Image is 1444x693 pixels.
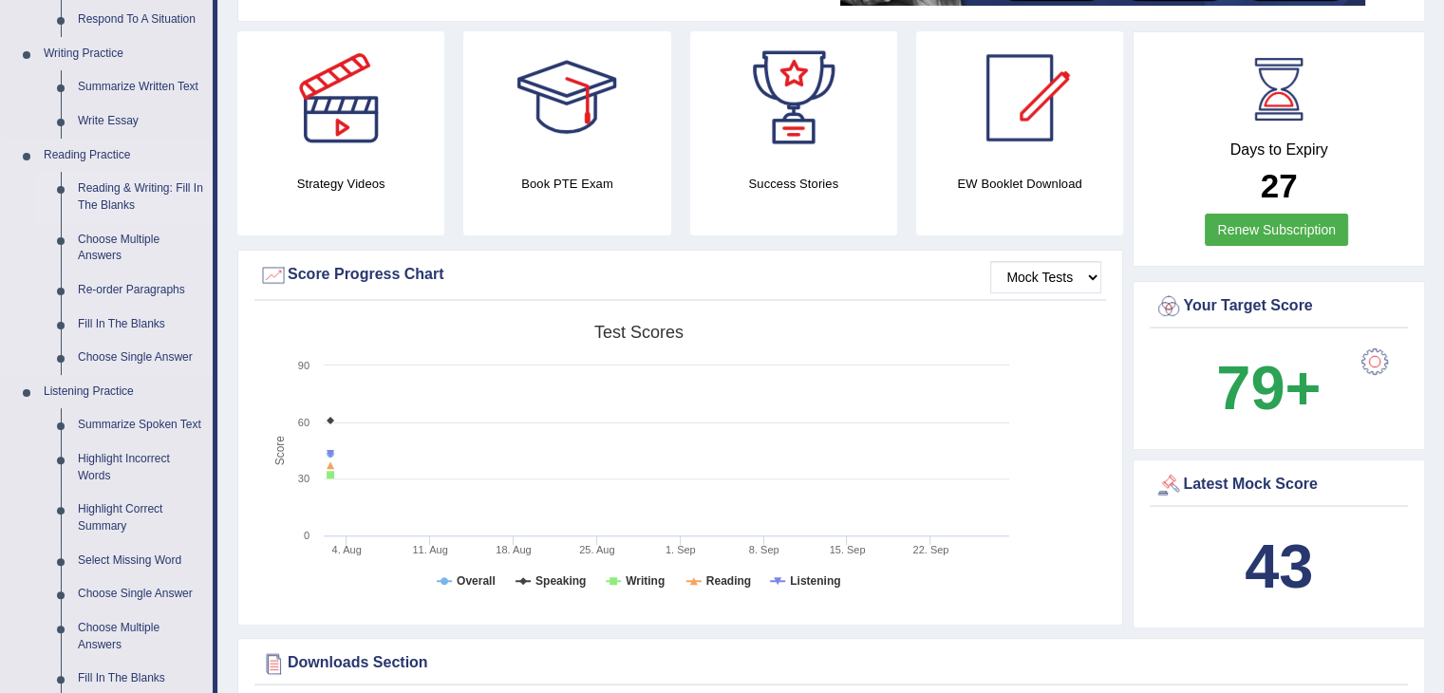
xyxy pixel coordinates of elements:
[666,544,696,555] tspan: 1. Sep
[237,174,444,194] h4: Strategy Videos
[69,544,213,578] a: Select Missing Word
[69,308,213,342] a: Fill In The Blanks
[706,574,751,588] tspan: Reading
[69,408,213,442] a: Summarize Spoken Text
[1245,532,1313,601] b: 43
[69,442,213,493] a: Highlight Incorrect Words
[1154,471,1403,499] div: Latest Mock Score
[298,360,309,371] text: 90
[69,3,213,37] a: Respond To A Situation
[916,174,1123,194] h4: EW Booklet Download
[298,473,309,484] text: 30
[1261,167,1298,204] b: 27
[69,70,213,104] a: Summarize Written Text
[496,544,531,555] tspan: 18. Aug
[35,139,213,173] a: Reading Practice
[1154,292,1403,321] div: Your Target Score
[830,544,866,555] tspan: 15. Sep
[626,574,665,588] tspan: Writing
[35,37,213,71] a: Writing Practice
[304,530,309,541] text: 0
[535,574,586,588] tspan: Speaking
[69,577,213,611] a: Choose Single Answer
[463,174,670,194] h4: Book PTE Exam
[749,544,779,555] tspan: 8. Sep
[69,493,213,543] a: Highlight Correct Summary
[912,544,948,555] tspan: 22. Sep
[412,544,447,555] tspan: 11. Aug
[69,172,213,222] a: Reading & Writing: Fill In The Blanks
[1216,353,1321,422] b: 79+
[69,341,213,375] a: Choose Single Answer
[594,323,684,342] tspan: Test scores
[259,261,1101,290] div: Score Progress Chart
[690,174,897,194] h4: Success Stories
[1205,214,1348,246] a: Renew Subscription
[1154,141,1403,159] h4: Days to Expiry
[457,574,496,588] tspan: Overall
[69,273,213,308] a: Re-order Paragraphs
[69,223,213,273] a: Choose Multiple Answers
[298,417,309,428] text: 60
[332,544,362,555] tspan: 4. Aug
[790,574,840,588] tspan: Listening
[259,649,1403,678] div: Downloads Section
[69,104,213,139] a: Write Essay
[273,436,287,466] tspan: Score
[69,611,213,662] a: Choose Multiple Answers
[35,375,213,409] a: Listening Practice
[579,544,614,555] tspan: 25. Aug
